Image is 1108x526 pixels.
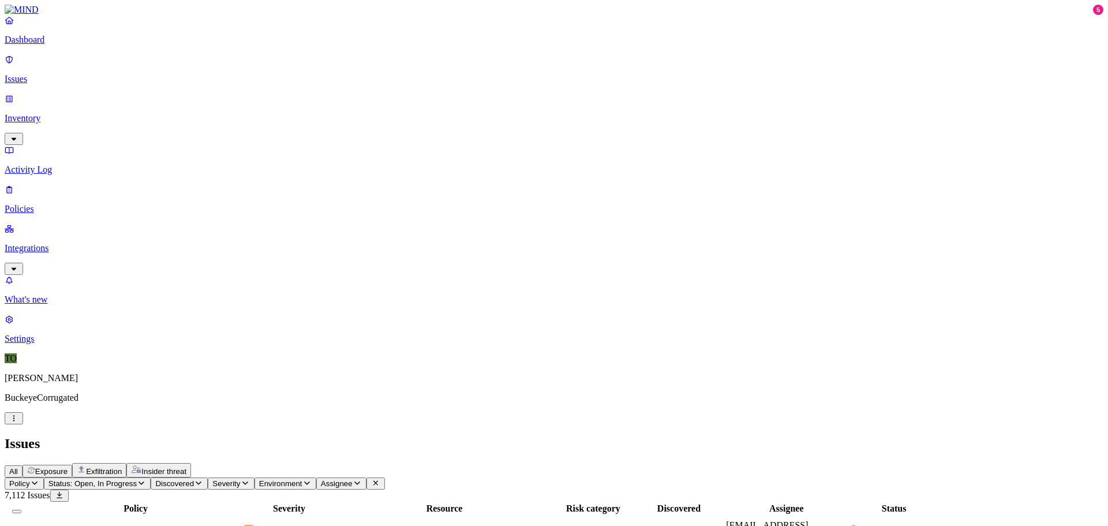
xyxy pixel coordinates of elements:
div: Discovered [634,503,724,514]
span: 7,112 Issues [5,490,50,500]
div: Assignee [726,503,847,514]
div: Resource [336,503,552,514]
div: Status [849,503,939,514]
span: Environment [259,479,302,488]
span: Status: Open, In Progress [48,479,137,488]
p: Activity Log [5,165,1103,175]
p: Integrations [5,243,1103,253]
p: Inventory [5,113,1103,124]
a: Inventory [5,94,1103,143]
p: What's new [5,294,1103,305]
a: What's new [5,275,1103,305]
p: Dashboard [5,35,1103,45]
h2: Issues [5,436,1103,452]
div: 5 [1093,5,1103,15]
span: Discovered [155,479,194,488]
p: Policies [5,204,1103,214]
a: Settings [5,314,1103,344]
img: MIND [5,5,39,15]
a: Policies [5,184,1103,214]
a: Dashboard [5,15,1103,45]
button: Select all [12,510,21,513]
p: BuckeyeCorrugated [5,393,1103,403]
a: Integrations [5,223,1103,273]
span: Insider threat [141,467,186,476]
span: All [9,467,18,476]
span: Severity [212,479,240,488]
p: [PERSON_NAME] [5,373,1103,383]
div: Severity [244,503,334,514]
a: MIND [5,5,1103,15]
span: Assignee [321,479,353,488]
a: Activity Log [5,145,1103,175]
div: Risk category [555,503,631,514]
span: Policy [9,479,30,488]
p: Settings [5,334,1103,344]
span: Exposure [35,467,68,476]
span: Exfiltration [86,467,122,476]
p: Issues [5,74,1103,84]
span: TO [5,353,17,363]
div: Policy [29,503,242,514]
a: Issues [5,54,1103,84]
